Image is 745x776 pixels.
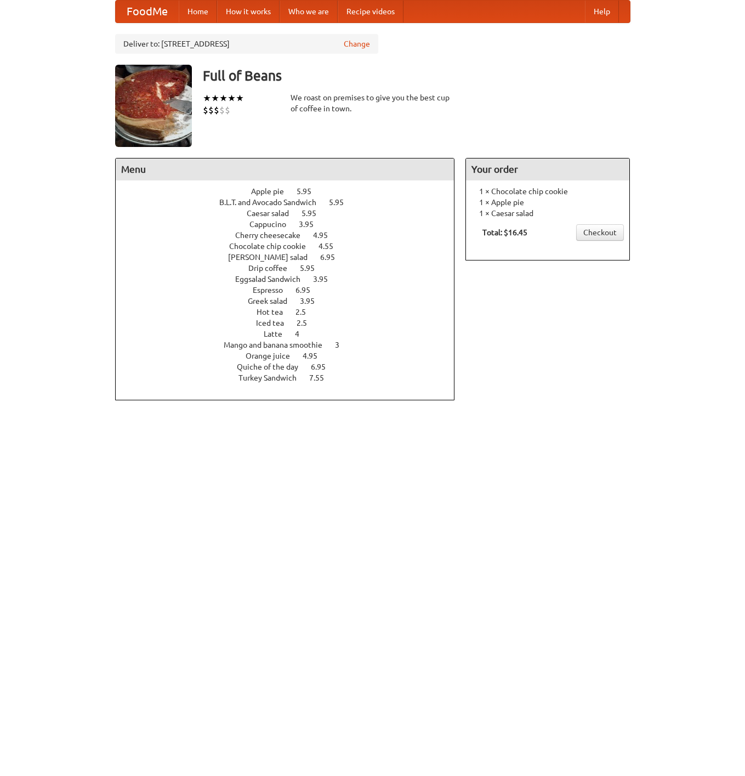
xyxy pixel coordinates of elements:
[300,264,326,273] span: 5.95
[115,34,378,54] div: Deliver to: [STREET_ADDRESS]
[471,208,624,219] li: 1 × Caesar salad
[471,186,624,197] li: 1 × Chocolate chip cookie
[251,187,295,196] span: Apple pie
[217,1,280,22] a: How it works
[249,220,297,229] span: Cappucino
[313,275,339,284] span: 3.95
[238,373,308,382] span: Turkey Sandwich
[248,297,298,305] span: Greek salad
[247,209,337,218] a: Caesar salad 5.95
[219,198,327,207] span: B.L.T. and Avocado Sandwich
[320,253,346,262] span: 6.95
[208,104,214,116] li: $
[224,341,333,349] span: Mango and banana smoothie
[251,187,332,196] a: Apple pie 5.95
[203,65,630,87] h3: Full of Beans
[236,92,244,104] li: ★
[313,231,339,240] span: 4.95
[211,92,219,104] li: ★
[253,286,294,294] span: Espresso
[219,92,228,104] li: ★
[237,362,346,371] a: Quiche of the day 6.95
[280,1,338,22] a: Who we are
[219,198,364,207] a: B.L.T. and Avocado Sandwich 5.95
[229,242,354,251] a: Chocolate chip cookie 4.55
[224,341,360,349] a: Mango and banana smoothie 3
[115,65,192,147] img: angular.jpg
[311,362,337,371] span: 6.95
[256,319,327,327] a: Iced tea 2.5
[466,158,629,180] h4: Your order
[585,1,619,22] a: Help
[228,253,355,262] a: [PERSON_NAME] salad 6.95
[235,231,311,240] span: Cherry cheesecake
[203,92,211,104] li: ★
[295,308,317,316] span: 2.5
[295,286,321,294] span: 6.95
[257,308,326,316] a: Hot tea 2.5
[297,319,318,327] span: 2.5
[295,330,310,338] span: 4
[471,197,624,208] li: 1 × Apple pie
[116,1,179,22] a: FoodMe
[249,220,334,229] a: Cappucino 3.95
[238,373,344,382] a: Turkey Sandwich 7.55
[253,286,331,294] a: Espresso 6.95
[257,308,294,316] span: Hot tea
[219,104,225,116] li: $
[248,264,298,273] span: Drip coffee
[319,242,344,251] span: 4.55
[338,1,403,22] a: Recipe videos
[303,352,328,360] span: 4.95
[247,209,300,218] span: Caesar salad
[203,104,208,116] li: $
[179,1,217,22] a: Home
[229,242,317,251] span: Chocolate chip cookie
[248,297,335,305] a: Greek salad 3.95
[576,224,624,241] a: Checkout
[335,341,350,349] span: 3
[302,209,327,218] span: 5.95
[235,275,311,284] span: Eggsalad Sandwich
[237,362,309,371] span: Quiche of the day
[214,104,219,116] li: $
[248,264,335,273] a: Drip coffee 5.95
[291,92,455,114] div: We roast on premises to give you the best cup of coffee in town.
[235,231,348,240] a: Cherry cheesecake 4.95
[299,220,325,229] span: 3.95
[264,330,293,338] span: Latte
[116,158,454,180] h4: Menu
[482,228,527,237] b: Total: $16.45
[329,198,355,207] span: 5.95
[300,297,326,305] span: 3.95
[228,92,236,104] li: ★
[297,187,322,196] span: 5.95
[344,38,370,49] a: Change
[264,330,320,338] a: Latte 4
[225,104,230,116] li: $
[228,253,319,262] span: [PERSON_NAME] salad
[309,373,335,382] span: 7.55
[246,352,301,360] span: Orange juice
[246,352,338,360] a: Orange juice 4.95
[235,275,348,284] a: Eggsalad Sandwich 3.95
[256,319,295,327] span: Iced tea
